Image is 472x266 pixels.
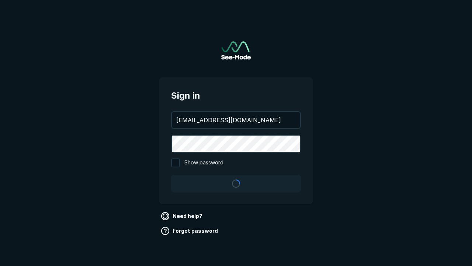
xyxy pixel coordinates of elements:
input: your@email.com [172,112,300,128]
img: See-Mode Logo [221,41,251,59]
a: Forgot password [159,225,221,237]
a: Go to sign in [221,41,251,59]
a: Need help? [159,210,205,222]
span: Sign in [171,89,301,102]
span: Show password [184,158,223,167]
